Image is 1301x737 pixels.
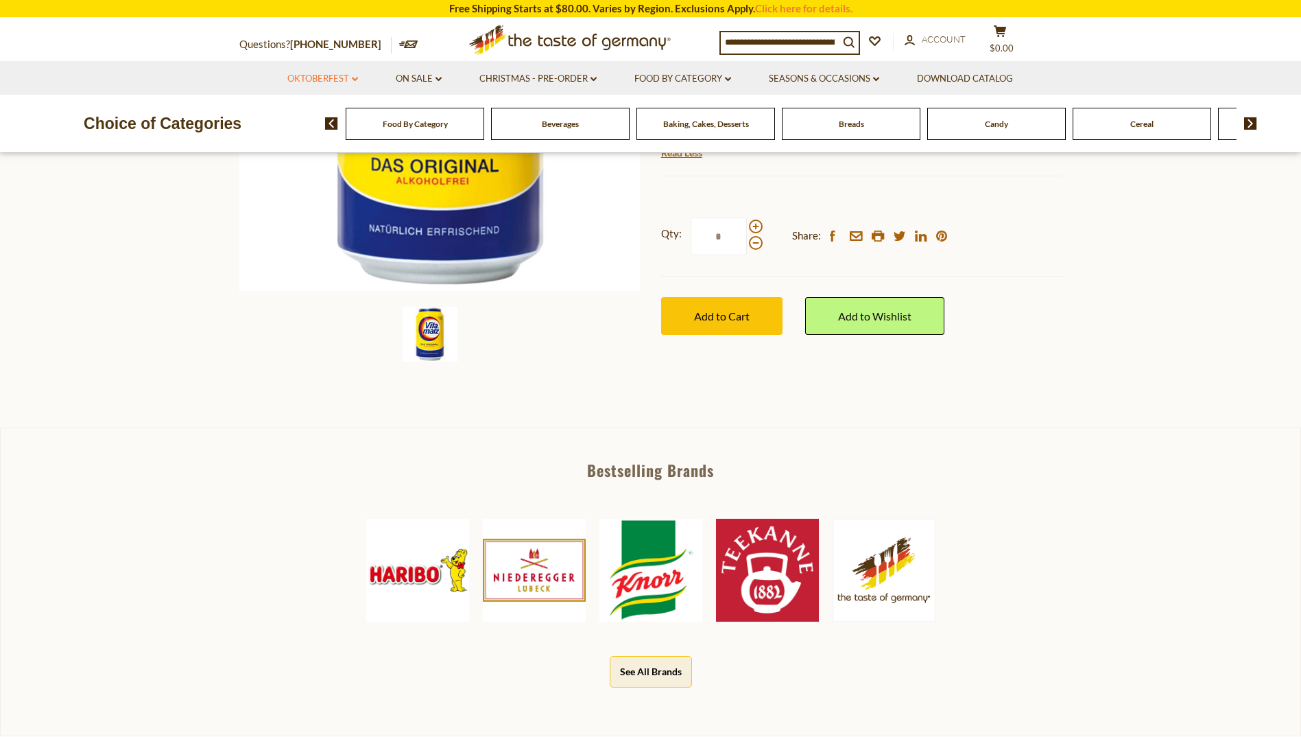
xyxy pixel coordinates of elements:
img: Niederegger [483,519,586,622]
strong: Qty: [661,225,682,242]
img: Teekanne [716,519,819,622]
img: next arrow [1244,117,1257,130]
img: Knorr [599,519,702,622]
button: See All Brands [610,656,692,687]
a: Breads [839,119,864,129]
a: Download Catalog [917,71,1013,86]
input: Qty: [691,218,747,255]
a: Seasons & Occasions [769,71,879,86]
button: Add to Cart [661,297,783,335]
a: Christmas - PRE-ORDER [479,71,597,86]
a: Beverages [542,119,579,129]
span: Account [922,34,966,45]
a: Candy [985,119,1008,129]
p: Questions? [239,36,392,54]
span: $0.00 [990,43,1014,54]
button: $0.00 [980,25,1021,59]
a: On Sale [396,71,442,86]
span: Add to Cart [694,309,750,323]
a: Cereal [1130,119,1154,129]
div: Bestselling Brands [1,463,1300,478]
img: Vitamalz Original Malt Soda in Can, 11.2 oz [403,307,457,362]
a: Food By Category [383,119,448,129]
span: Share: [792,227,821,244]
a: Click here for details. [755,2,852,14]
img: The Taste of Germany [833,519,935,621]
img: Haribo [366,519,469,622]
a: Baking, Cakes, Desserts [663,119,749,129]
a: Food By Category [634,71,731,86]
a: Add to Wishlist [805,297,944,335]
a: Account [905,32,966,47]
a: [PHONE_NUMBER] [290,38,381,50]
a: Oktoberfest [287,71,358,86]
img: previous arrow [325,117,338,130]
